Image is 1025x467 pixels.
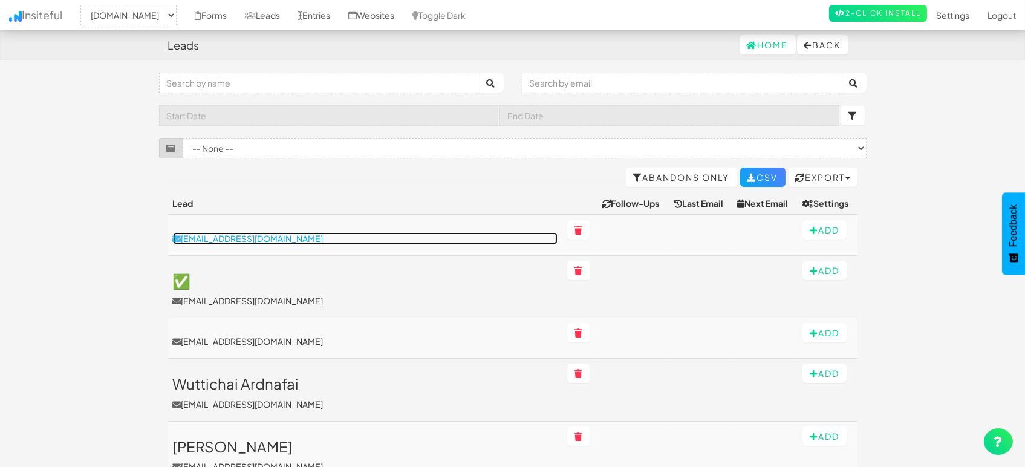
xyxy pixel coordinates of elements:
[829,5,927,22] a: 2-Click Install
[669,192,732,215] th: Last Email
[802,364,847,383] button: Add
[789,168,857,187] button: Export
[802,426,847,446] button: Add
[1002,192,1025,275] button: Feedback - Show survey
[9,11,22,22] img: icon.png
[173,376,558,391] h3: Wuttichai Ardnafai
[173,335,558,347] a: [EMAIL_ADDRESS][DOMAIN_NAME]
[732,192,797,215] th: Next Email
[173,295,558,307] p: [EMAIL_ADDRESS][DOMAIN_NAME]
[626,168,737,187] a: Abandons Only
[802,323,847,342] button: Add
[740,168,786,187] a: CSV
[173,439,558,454] h3: [PERSON_NAME]
[740,35,796,54] a: Home
[168,192,562,215] th: Lead
[168,39,200,51] h4: Leads
[173,398,558,410] p: [EMAIL_ADDRESS][DOMAIN_NAME]
[159,73,480,93] input: Search by name
[797,35,848,54] button: Back
[173,273,558,289] h3: ✅
[173,232,558,244] a: [EMAIL_ADDRESS][DOMAIN_NAME]
[173,376,558,410] a: Wuttichai Ardnafai[EMAIL_ADDRESS][DOMAIN_NAME]
[802,261,847,280] button: Add
[159,105,499,126] input: Start Date
[522,73,843,93] input: Search by email
[499,105,839,126] input: End Date
[173,273,558,307] a: ✅[EMAIL_ADDRESS][DOMAIN_NAME]
[597,192,669,215] th: Follow-Ups
[798,192,857,215] th: Settings
[802,220,847,240] button: Add
[1008,204,1019,247] span: Feedback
